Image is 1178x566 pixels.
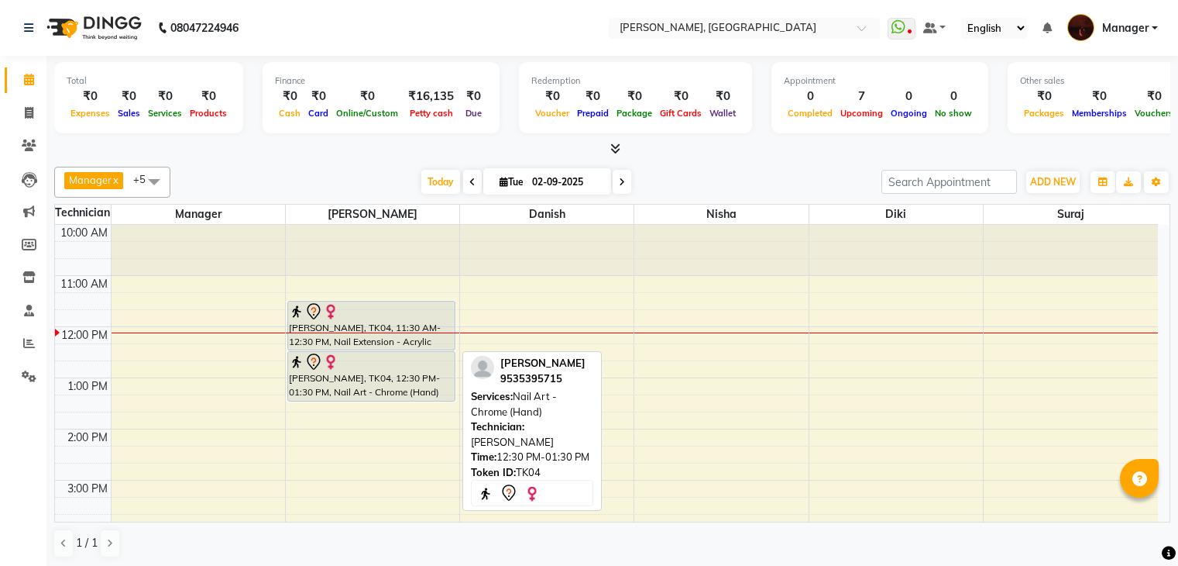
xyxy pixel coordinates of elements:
span: Card [304,108,332,119]
div: ₹0 [1131,88,1177,105]
input: 2025-09-02 [527,171,605,194]
span: Wallet [706,108,740,119]
div: ₹0 [706,88,740,105]
span: [PERSON_NAME] [286,205,459,224]
span: Packages [1020,108,1068,119]
input: Search Appointment [881,170,1017,194]
img: Manager [1067,14,1094,41]
span: Time: [471,450,496,463]
div: ₹0 [186,88,231,105]
span: Vouchers [1131,108,1177,119]
div: ₹16,135 [402,88,460,105]
span: Petty cash [406,108,457,119]
div: 9535395715 [500,371,586,387]
span: ADD NEW [1030,176,1076,188]
div: 0 [931,88,976,105]
div: Technician [55,205,111,221]
div: ₹0 [332,88,402,105]
span: Completed [784,108,836,119]
div: [PERSON_NAME], TK04, 12:30 PM-01:30 PM, Nail Art - Chrome (Hand) [288,352,455,401]
span: Token ID: [471,466,516,478]
span: Manager [69,174,112,186]
div: Appointment [784,74,976,88]
div: ₹0 [531,88,573,105]
span: Upcoming [836,108,887,119]
div: ₹0 [144,88,186,105]
div: Redemption [531,74,740,88]
span: Manager [1102,20,1149,36]
span: Today [421,170,460,194]
img: logo [39,6,146,50]
span: Services [144,108,186,119]
div: 0 [887,88,931,105]
span: Nail Art - Chrome (Hand) [471,390,557,418]
span: Products [186,108,231,119]
div: [PERSON_NAME] [471,419,593,450]
div: 1:00 PM [64,378,111,395]
div: ₹0 [114,88,144,105]
div: 10:00 AM [57,225,111,241]
div: ₹0 [67,88,114,105]
span: 1 / 1 [76,535,98,551]
div: ₹0 [304,88,332,105]
div: ₹0 [1068,88,1131,105]
div: ₹0 [656,88,706,105]
span: Tue [496,176,527,188]
div: ₹0 [613,88,656,105]
div: 12:30 PM-01:30 PM [471,450,593,465]
span: Services: [471,390,513,402]
span: Expenses [67,108,114,119]
div: ₹0 [573,88,613,105]
span: Technician: [471,420,524,433]
span: Cash [275,108,304,119]
div: 2:00 PM [64,430,111,446]
span: [PERSON_NAME] [500,357,586,369]
span: Online/Custom [332,108,402,119]
span: No show [931,108,976,119]
span: Voucher [531,108,573,119]
button: ADD NEW [1026,171,1080,193]
img: profile [471,356,494,379]
span: Memberships [1068,108,1131,119]
span: Diki [809,205,983,224]
span: +5 [133,173,157,185]
div: ₹0 [275,88,304,105]
iframe: chat widget [1113,504,1163,550]
div: [PERSON_NAME], TK04, 11:30 AM-12:30 PM, Nail Extension - Acrylic (Hand) [288,302,455,350]
span: Ongoing [887,108,931,119]
span: Manager [112,205,285,224]
span: suraj [984,205,1158,224]
div: 12:00 PM [58,327,111,343]
div: 11:00 AM [57,276,111,292]
div: ₹0 [460,88,487,105]
div: TK04 [471,465,593,481]
a: x [112,174,118,186]
div: ₹0 [1020,88,1068,105]
span: Package [613,108,656,119]
span: Prepaid [573,108,613,119]
div: 3:00 PM [64,481,111,497]
div: 7 [836,88,887,105]
span: Due [462,108,486,119]
span: Gift Cards [656,108,706,119]
b: 08047224946 [170,6,239,50]
div: 0 [784,88,836,105]
div: Total [67,74,231,88]
span: Danish [460,205,634,224]
span: Sales [114,108,144,119]
div: Finance [275,74,487,88]
span: Nisha [634,205,808,224]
